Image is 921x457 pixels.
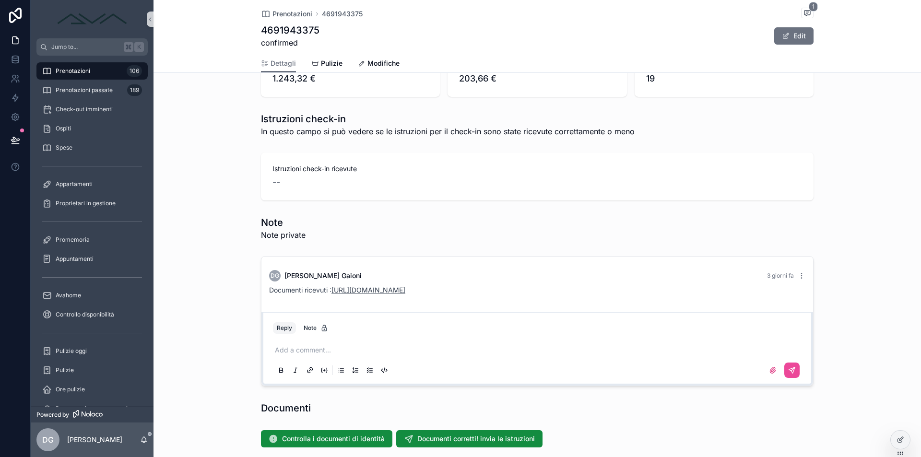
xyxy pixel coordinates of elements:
[271,272,279,280] span: DG
[311,55,342,74] a: Pulizie
[67,435,122,445] p: [PERSON_NAME]
[56,386,85,393] span: Ore pulizie
[36,195,148,212] a: Proprietari in gestione
[36,82,148,99] a: Prenotazioni passate189
[774,27,814,45] button: Edit
[56,236,90,244] span: Promemoria
[56,67,90,75] span: Prenotazioni
[459,72,615,85] span: 203,66 €
[56,405,128,412] span: Promemoria appartamenti
[300,322,332,334] button: Note
[36,139,148,156] a: Spese
[36,120,148,137] a: Ospiti
[261,112,635,126] h1: Istruzioni check-in
[272,164,802,174] span: Istruzioni check-in ricevute
[56,180,93,188] span: Appartamenti
[261,9,312,19] a: Prenotazioni
[36,306,148,323] a: Controllo disponibilità
[36,62,148,80] a: Prenotazioni106
[801,8,814,20] button: 1
[135,43,143,51] span: K
[56,347,87,355] span: Pulizie oggi
[36,176,148,193] a: Appartamenti
[56,292,81,299] span: Avahome
[127,84,142,96] div: 189
[358,55,400,74] a: Modifiche
[261,216,306,229] h1: Note
[36,231,148,248] a: Promemoria
[272,9,312,19] span: Prenotazioni
[36,38,148,56] button: Jump to...K
[261,430,392,447] button: Controlla i documenti di identità
[646,72,802,85] span: 19
[36,287,148,304] a: Avahome
[51,43,120,51] span: Jump to...
[396,430,543,447] button: Documenti corretti! invia le istruzioni
[331,286,405,294] a: [URL][DOMAIN_NAME]
[54,12,130,27] img: App logo
[36,101,148,118] a: Check-out imminenti
[322,9,363,19] a: 4691943375
[36,411,69,419] span: Powered by
[56,125,71,132] span: Ospiti
[261,23,319,37] h1: 4691943375
[36,250,148,268] a: Appuntamenti
[56,311,114,318] span: Controllo disponibilità
[261,126,635,137] span: In questo campo si può vedere se le istruzioni per il check-in sono state ricevute correttamente ...
[767,272,794,279] span: 3 giorni fa
[261,401,311,415] h1: Documenti
[272,176,280,189] span: --
[31,407,153,422] a: Powered by
[272,72,428,85] span: 1.243,32 €
[261,37,319,48] span: confirmed
[36,362,148,379] a: Pulizie
[284,271,362,281] span: [PERSON_NAME] Gaioni
[282,434,385,444] span: Controlla i documenti di identità
[127,65,142,77] div: 106
[304,324,328,332] div: Note
[321,59,342,68] span: Pulizie
[261,55,296,73] a: Dettagli
[56,105,113,113] span: Check-out imminenti
[417,434,535,444] span: Documenti corretti! invia le istruzioni
[36,381,148,398] a: Ore pulizie
[42,434,54,445] span: DG
[809,2,818,12] span: 1
[271,59,296,68] span: Dettagli
[31,56,153,407] div: scrollable content
[56,366,74,374] span: Pulizie
[56,144,72,152] span: Spese
[36,342,148,360] a: Pulizie oggi
[269,286,405,294] span: Documenti ricevuti :
[273,322,296,334] button: Reply
[56,86,113,94] span: Prenotazioni passate
[36,400,148,417] a: Promemoria appartamenti
[367,59,400,68] span: Modifiche
[56,199,116,207] span: Proprietari in gestione
[56,255,94,263] span: Appuntamenti
[261,229,306,241] span: Note private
